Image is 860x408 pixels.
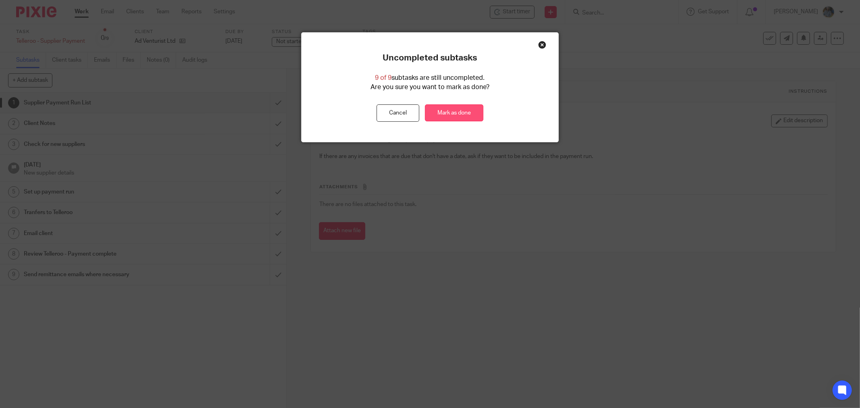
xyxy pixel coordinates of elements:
[377,104,419,122] button: Cancel
[371,83,489,92] p: Are you sure you want to mark as done?
[383,53,477,63] p: Uncompleted subtasks
[375,73,485,83] p: subtasks are still uncompleted.
[425,104,483,122] a: Mark as done
[538,41,546,49] div: Close this dialog window
[375,75,391,81] span: 9 of 9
